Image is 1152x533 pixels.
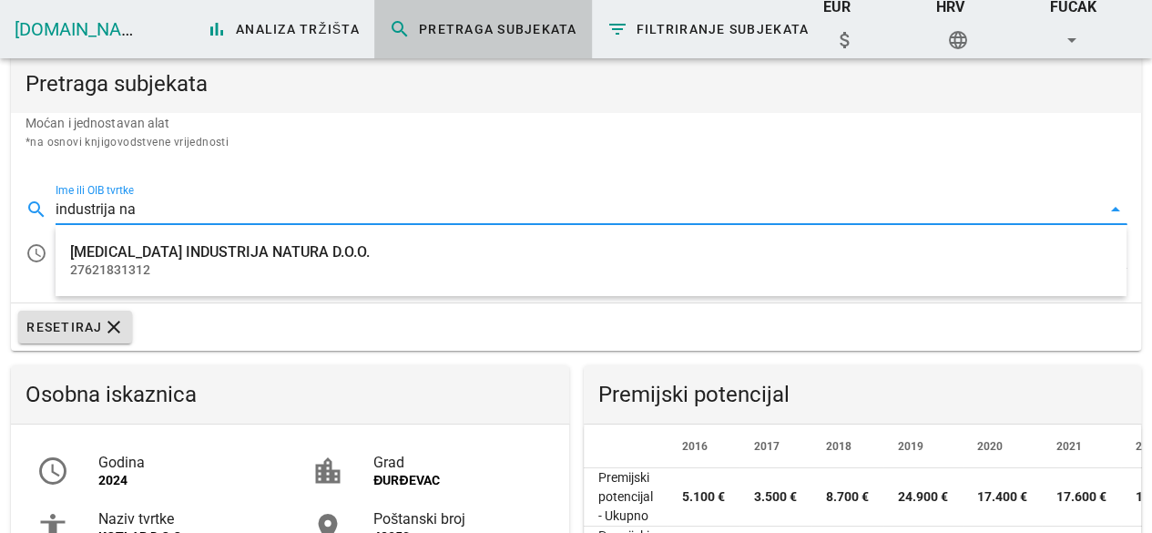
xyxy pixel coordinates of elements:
[947,29,969,51] i: language
[739,425,811,468] th: 2017
[11,55,1141,113] div: Pretraga subjekata
[311,455,344,487] i: location_city
[834,29,856,51] i: attach_money
[373,473,543,488] div: ĐURĐEVAC
[607,18,628,40] i: filter_list
[963,425,1042,468] th: 2020
[883,425,963,468] th: 2019
[607,18,810,40] span: Filtriranje subjekata
[682,440,708,453] span: 2016
[1042,468,1121,527] td: 17.600 €
[584,365,1142,424] div: Premijski potencijal
[103,316,125,338] i: clear
[389,18,411,40] i: search
[25,199,47,220] i: search
[70,262,1112,278] div: 27621831312
[389,18,577,40] span: Pretraga subjekata
[668,425,739,468] th: 2016
[1056,440,1082,453] span: 2021
[1105,199,1127,220] i: arrow_drop_down
[584,468,668,527] td: Premijski potencijal - Ukupno
[883,468,963,527] td: 24.900 €
[15,18,151,40] a: [DOMAIN_NAME]
[1042,425,1121,468] th: 2021
[898,440,923,453] span: 2019
[754,440,780,453] span: 2017
[36,455,69,487] i: access_time
[373,454,543,471] div: Grad
[739,468,811,527] td: 3.500 €
[826,440,851,453] span: 2018
[11,365,569,424] div: Osobna iskaznica
[977,440,1003,453] span: 2020
[1061,29,1083,51] i: arrow_drop_down
[25,242,47,264] i: access_time
[56,195,1101,224] input: Počnite upisivati za pretragu
[11,113,1141,166] div: Moćan i jednostavan alat
[18,311,132,343] button: Resetiraj
[25,133,1127,151] div: *na osnovi knjigovodstvene vrijednosti
[98,454,268,471] div: Godina
[56,184,134,198] label: Ime ili OIB tvrtke
[25,316,125,338] span: Resetiraj
[98,473,268,488] div: 2024
[668,468,739,527] td: 5.100 €
[373,510,543,528] div: Poštanski broj
[811,468,883,527] td: 8.700 €
[206,18,228,40] i: bar_chart
[70,243,1112,261] div: [MEDICAL_DATA] INDUSTRIJA NATURA D.O.O.
[206,18,360,40] span: Analiza tržišta
[963,468,1042,527] td: 17.400 €
[811,425,883,468] th: 2018
[98,510,268,528] div: Naziv tvrtke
